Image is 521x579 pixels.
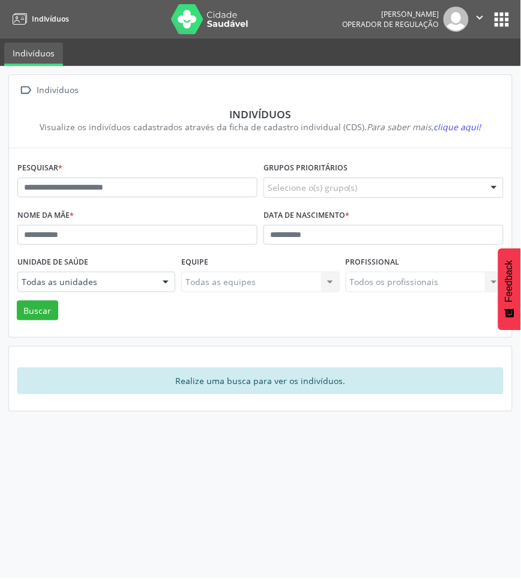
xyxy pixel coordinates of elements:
[342,19,439,29] span: Operador de regulação
[367,121,481,133] i: Para saber mais,
[32,14,69,24] span: Indivíduos
[504,260,515,302] span: Feedback
[268,181,358,194] span: Selecione o(s) grupo(s)
[346,253,400,272] label: Profissional
[26,121,495,133] div: Visualize os indivíduos cadastrados através da ficha de cadastro individual (CDS).
[35,82,81,99] div: Indivíduos
[17,82,35,99] i: 
[17,301,58,321] button: Buscar
[17,159,62,178] label: Pesquisar
[264,206,349,225] label: Data de nascimento
[22,276,151,288] span: Todas as unidades
[264,159,348,178] label: Grupos prioritários
[26,107,495,121] div: Indivíduos
[17,368,504,394] div: Realize uma busca para ver os indivíduos.
[181,253,208,272] label: Equipe
[4,43,63,66] a: Indivíduos
[469,7,492,32] button: 
[444,7,469,32] img: img
[8,9,69,29] a: Indivíduos
[492,9,513,30] button: apps
[498,248,521,330] button: Feedback - Mostrar pesquisa
[17,253,88,272] label: Unidade de saúde
[342,9,439,19] div: [PERSON_NAME]
[17,206,74,225] label: Nome da mãe
[474,11,487,24] i: 
[17,82,81,99] a:  Indivíduos
[434,121,481,133] span: clique aqui!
